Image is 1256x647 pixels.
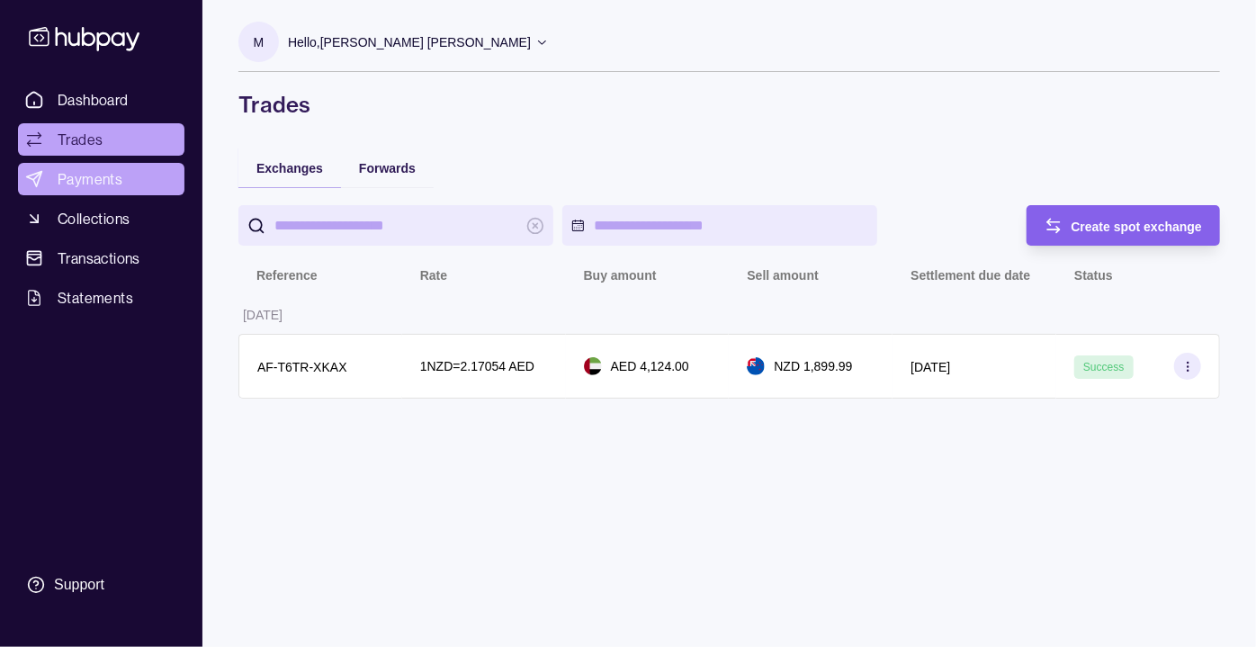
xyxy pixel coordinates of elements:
a: Statements [18,282,184,314]
div: Support [54,575,104,595]
span: Statements [58,287,133,309]
a: Support [18,566,184,604]
a: Transactions [18,242,184,274]
a: Payments [18,163,184,195]
a: Collections [18,202,184,235]
p: Buy amount [584,268,657,283]
input: search [274,205,517,246]
span: Success [1083,361,1124,373]
p: Reference [256,268,318,283]
p: AED 4,124.00 [611,356,689,376]
p: M [254,32,265,52]
span: Payments [58,168,122,190]
span: Exchanges [256,161,323,175]
p: Status [1074,268,1113,283]
span: Transactions [58,247,140,269]
p: AF-T6TR-XKAX [257,360,347,374]
p: Settlement due date [911,268,1030,283]
a: Dashboard [18,84,184,116]
p: NZD 1,899.99 [774,356,852,376]
span: Trades [58,129,103,150]
p: [DATE] [911,360,950,374]
p: Sell amount [747,268,818,283]
p: 1 NZD = 2.17054 AED [420,356,534,376]
span: Create spot exchange [1072,220,1203,234]
a: Trades [18,123,184,156]
p: Rate [420,268,447,283]
span: Collections [58,208,130,229]
span: Forwards [359,161,416,175]
button: Create spot exchange [1027,205,1221,246]
span: Dashboard [58,89,129,111]
p: Hello, [PERSON_NAME] [PERSON_NAME] [288,32,531,52]
p: [DATE] [243,308,283,322]
h1: Trades [238,90,1220,119]
img: ae [584,357,602,375]
img: nz [747,357,765,375]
